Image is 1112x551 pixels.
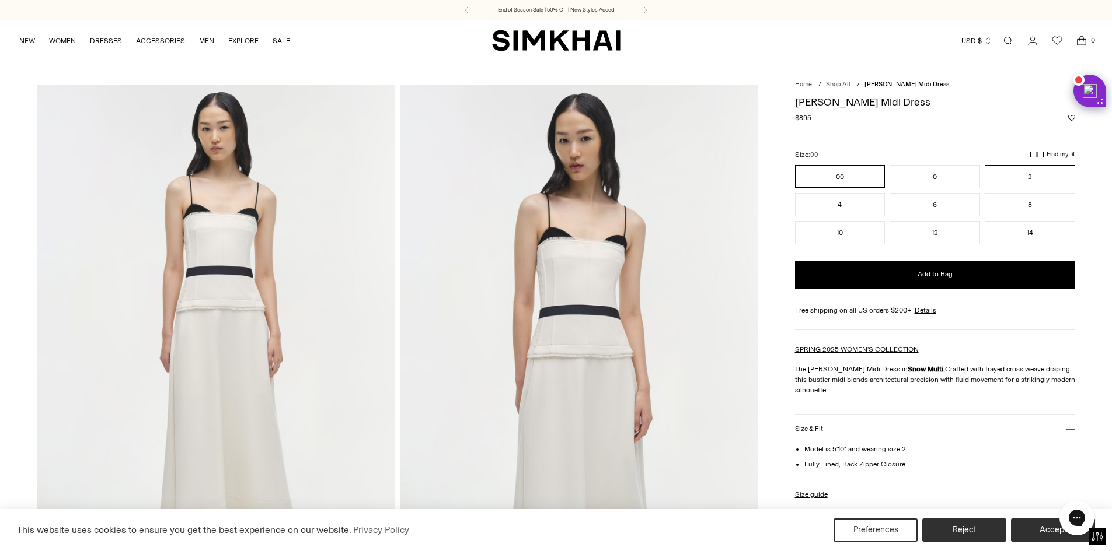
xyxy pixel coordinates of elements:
[795,149,818,160] label: Size:
[795,97,1076,107] h1: [PERSON_NAME] Midi Dress
[795,261,1076,289] button: Add to Bag
[136,28,185,54] a: ACCESSORIES
[795,415,1076,444] button: Size & Fit
[17,524,351,535] span: This website uses cookies to ensure you get the best experience on our website.
[1011,518,1095,542] button: Accept
[1021,29,1044,52] a: Go to the account page
[1045,29,1069,52] a: Wishlist
[985,165,1075,188] button: 2
[795,345,919,353] a: SPRING 2025 WOMEN'S COLLECTION
[49,28,76,54] a: WOMEN
[804,459,1076,469] li: Fully Lined, Back Zipper Closure
[915,305,936,315] a: Details
[834,518,918,542] button: Preferences
[864,80,949,88] span: [PERSON_NAME] Midi Dress
[795,113,811,123] span: $895
[795,425,823,433] h3: Size & Fit
[795,364,1076,395] p: The [PERSON_NAME] Midi Dress in Crafted with frayed cross weave draping, this bustier midi blends...
[1054,496,1100,539] iframe: Gorgias live chat messenger
[890,193,980,216] button: 6
[795,489,828,500] a: Size guide
[492,29,621,52] a: SIMKHAI
[795,80,1076,90] nav: breadcrumbs
[9,507,117,542] iframe: Sign Up via Text for Offers
[228,28,259,54] a: EXPLORE
[795,193,886,216] button: 4
[961,28,992,54] button: USD $
[273,28,290,54] a: SALE
[985,221,1075,244] button: 14
[199,28,214,54] a: MEN
[795,80,812,88] a: Home
[818,80,821,90] div: /
[1087,35,1098,45] span: 0
[1070,29,1093,52] a: Open cart modal
[498,6,614,14] a: End of Season Sale | 50% Off | New Styles Added
[90,28,122,54] a: DRESSES
[810,151,818,159] span: 00
[795,305,1076,315] div: Free shipping on all US orders $200+
[795,221,886,244] button: 10
[857,80,860,90] div: /
[804,444,1076,454] li: Model is 5'10" and wearing size 2
[996,29,1020,52] a: Open search modal
[890,165,980,188] button: 0
[1068,114,1075,121] button: Add to Wishlist
[795,165,886,188] button: 00
[985,193,1075,216] button: 8
[351,521,411,539] a: Privacy Policy (opens in a new tab)
[908,365,945,373] strong: Snow Multi.
[19,28,35,54] a: NEW
[890,221,980,244] button: 12
[826,80,850,88] a: Shop All
[918,269,953,279] span: Add to Bag
[922,518,1006,542] button: Reject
